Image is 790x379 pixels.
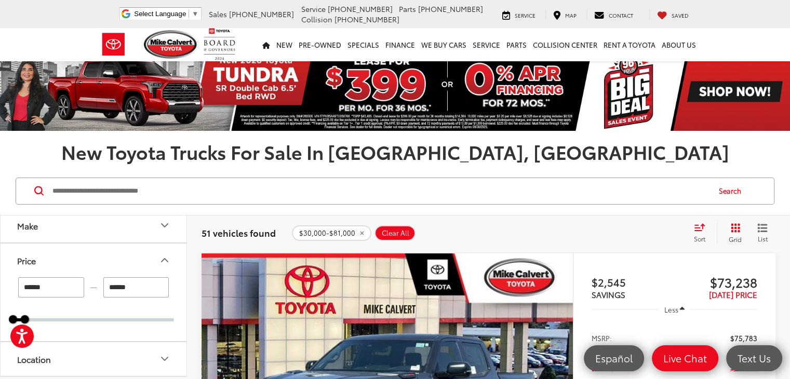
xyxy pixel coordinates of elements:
[51,179,709,204] input: Search by Make, Model, or Keyword
[1,243,188,277] button: PricePrice
[273,28,296,61] a: New
[334,14,399,24] span: [PHONE_NUMBER]
[732,351,776,364] span: Text Us
[259,28,273,61] a: Home
[382,229,409,237] span: Clear All
[592,289,625,300] span: SAVINGS
[192,10,198,18] span: ▼
[103,277,169,297] input: maximum Buy price
[301,14,332,24] span: Collision
[374,225,416,241] button: Clear All
[229,9,294,19] span: [PHONE_NUMBER]
[418,28,470,61] a: WE BUY CARS
[344,28,382,61] a: Specials
[209,9,227,19] span: Sales
[672,11,689,19] span: Saved
[296,28,344,61] a: Pre-Owned
[382,28,418,61] a: Finance
[399,4,416,14] span: Parts
[717,223,749,243] button: Grid View
[134,10,186,18] span: Select Language
[144,30,199,59] img: Mike Calvert Toyota
[17,354,51,364] div: Location
[709,289,757,300] span: [DATE] PRICE
[749,223,775,243] button: List View
[694,234,705,243] span: Sort
[609,11,633,19] span: Contact
[202,226,276,239] span: 51 vehicles found
[189,10,189,18] span: ​
[757,234,768,243] span: List
[674,274,757,290] span: $73,238
[584,345,644,371] a: Español
[600,28,659,61] a: Rent a Toyota
[590,351,638,364] span: Español
[664,305,678,314] span: Less
[649,9,697,20] a: My Saved Vehicles
[565,11,577,19] span: Map
[730,333,757,343] span: $75,783
[158,219,171,232] div: Make
[545,9,584,20] a: Map
[301,4,326,14] span: Service
[1,342,188,376] button: LocationLocation
[87,283,100,292] span: —
[17,255,36,265] div: Price
[726,345,782,371] a: Text Us
[134,10,198,18] a: Select Language​
[592,274,675,290] span: $2,545
[659,28,699,61] a: About Us
[299,229,355,237] span: $30,000-$81,000
[1,209,188,242] button: MakeMake
[494,9,543,20] a: Service
[470,28,503,61] a: Service
[515,11,535,19] span: Service
[503,28,530,61] a: Parts
[94,28,133,61] img: Toyota
[592,333,612,343] span: MSRP:
[658,351,712,364] span: Live Chat
[689,223,717,243] button: Select sort value
[659,300,690,319] button: Less
[18,277,84,297] input: minimum Buy price
[158,254,171,266] div: Price
[158,353,171,365] div: Location
[292,225,371,241] button: remove 30000-81000
[418,4,483,14] span: [PHONE_NUMBER]
[709,178,756,204] button: Search
[729,235,742,243] span: Grid
[530,28,600,61] a: Collision Center
[652,345,718,371] a: Live Chat
[17,221,38,231] div: Make
[328,4,393,14] span: [PHONE_NUMBER]
[586,9,641,20] a: Contact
